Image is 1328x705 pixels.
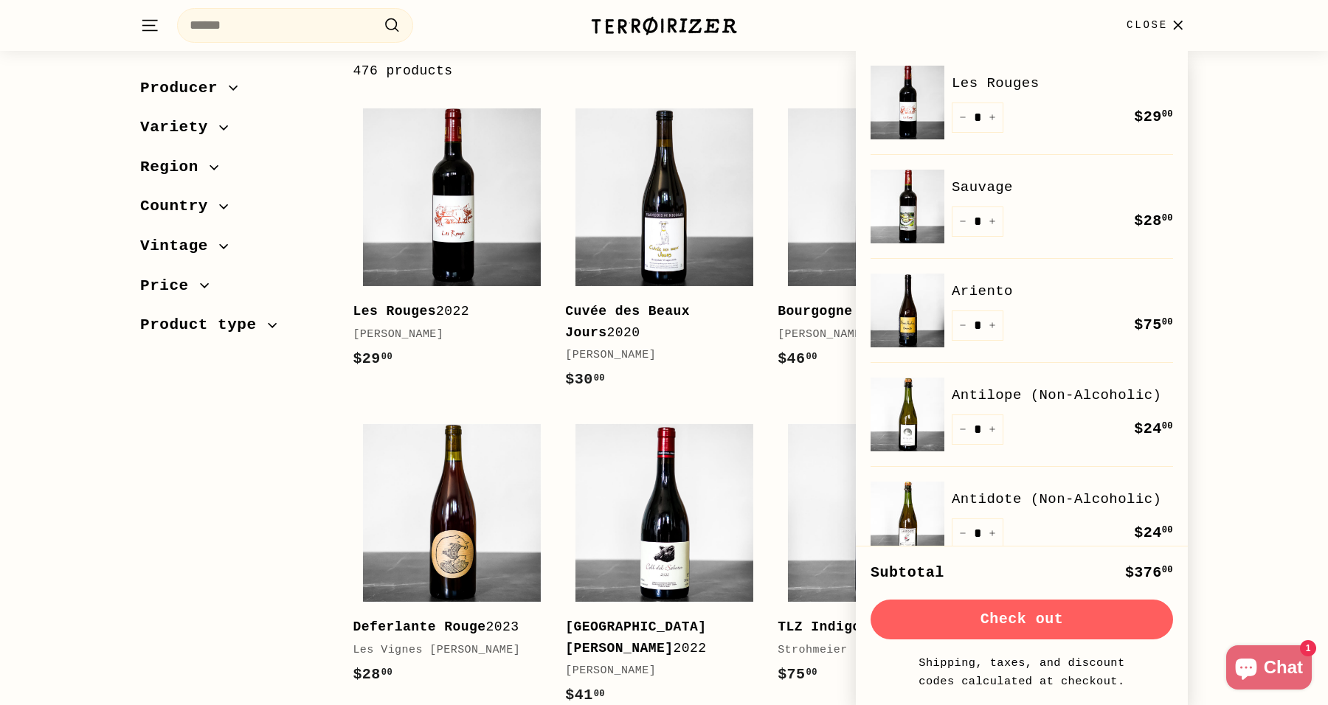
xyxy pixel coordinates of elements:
a: Sauvage [952,176,1173,198]
span: Close [1127,17,1168,33]
div: 2020 [778,301,961,322]
sup: 00 [1162,421,1173,431]
a: Deferlante Rouge2023Les Vignes [PERSON_NAME] [353,414,550,701]
sup: 00 [806,352,817,362]
button: Producer [140,72,329,112]
a: Les Rouges2022[PERSON_NAME] [353,98,550,385]
span: $29 [1134,108,1173,125]
button: Price [140,270,329,310]
div: 2022 [565,617,748,659]
span: $46 [778,350,817,367]
b: Cuvée des Beaux Jours [565,304,690,340]
div: [PERSON_NAME] [778,326,961,344]
button: Product type [140,310,329,350]
b: Les Rouges [353,304,436,319]
span: Region [140,155,210,180]
img: Ariento [871,274,944,347]
span: $30 [565,371,605,388]
span: Vintage [140,234,219,259]
small: Shipping, taxes, and discount codes calculated at checkout. [915,654,1129,690]
button: Vintage [140,230,329,270]
sup: 00 [1162,525,1173,535]
a: Cuvée des Beaux Jours2020[PERSON_NAME] [565,98,763,406]
span: Product type [140,313,268,338]
a: Bourgogne Rouge2020[PERSON_NAME] [778,98,975,385]
img: Sauvage [871,170,944,243]
sup: 00 [1162,109,1173,119]
span: $24 [1134,524,1173,541]
span: Producer [140,76,229,101]
button: Check out [871,600,1173,639]
div: Subtotal [871,561,944,585]
button: Increase item quantity by one [981,103,1003,133]
span: $29 [353,350,392,367]
div: 2020 [565,301,748,344]
button: Variety [140,112,329,152]
sup: 00 [1162,213,1173,223]
button: Reduce item quantity by one [952,414,974,445]
button: Reduce item quantity by one [952,518,974,549]
a: TLZ Indigo No. 52019Strohmeier [778,414,975,701]
span: Country [140,195,219,220]
sup: 00 [594,373,605,383]
sup: 00 [1162,317,1173,327]
div: [PERSON_NAME] [353,326,536,344]
span: $24 [1134,420,1173,437]
button: Reduce item quantity by one [952,103,974,133]
div: [PERSON_NAME] [565,662,748,680]
span: $75 [1134,316,1173,333]
sup: 00 [381,667,392,678]
button: Country [140,191,329,231]
b: TLZ Indigo No. 5 [778,619,910,634]
sup: 00 [1162,565,1173,575]
img: Les Rouges [871,66,944,139]
button: Increase item quantity by one [981,206,1003,237]
span: Price [140,274,200,299]
div: 2022 [353,301,536,322]
span: $28 [1134,212,1173,229]
sup: 00 [806,667,817,678]
div: [PERSON_NAME] [565,347,748,364]
sup: 00 [381,352,392,362]
span: $41 [565,687,605,704]
a: Antilope (Non-Alcoholic) [952,384,1173,406]
div: 476 products [353,60,770,82]
button: Increase item quantity by one [981,518,1003,549]
button: Increase item quantity by one [981,414,1003,445]
b: Bourgogne Rouge [778,304,902,319]
span: $28 [353,666,392,683]
b: Deferlante Rouge [353,619,485,634]
div: Strohmeier [778,642,961,659]
div: $376 [1125,561,1173,585]
button: Increase item quantity by one [981,310,1003,341]
a: Ariento [952,280,1173,302]
div: Les Vignes [PERSON_NAME] [353,642,536,659]
span: $75 [778,666,817,683]
inbox-online-store-chat: Shopify online store chat [1222,645,1316,693]
a: Les Rouges [952,72,1173,94]
button: Reduce item quantity by one [952,206,974,237]
div: 2019 [778,617,961,638]
div: 2023 [353,617,536,638]
button: Region [140,151,329,191]
span: Variety [140,116,219,141]
img: Antidote (Non-Alcoholic) [871,482,944,555]
a: Antidote (Non-Alcoholic) [952,488,1173,510]
sup: 00 [594,689,605,699]
button: Close [1118,4,1197,47]
b: [GEOGRAPHIC_DATA][PERSON_NAME] [565,619,706,656]
img: Antilope (Non-Alcoholic) [871,378,944,451]
button: Reduce item quantity by one [952,310,974,341]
